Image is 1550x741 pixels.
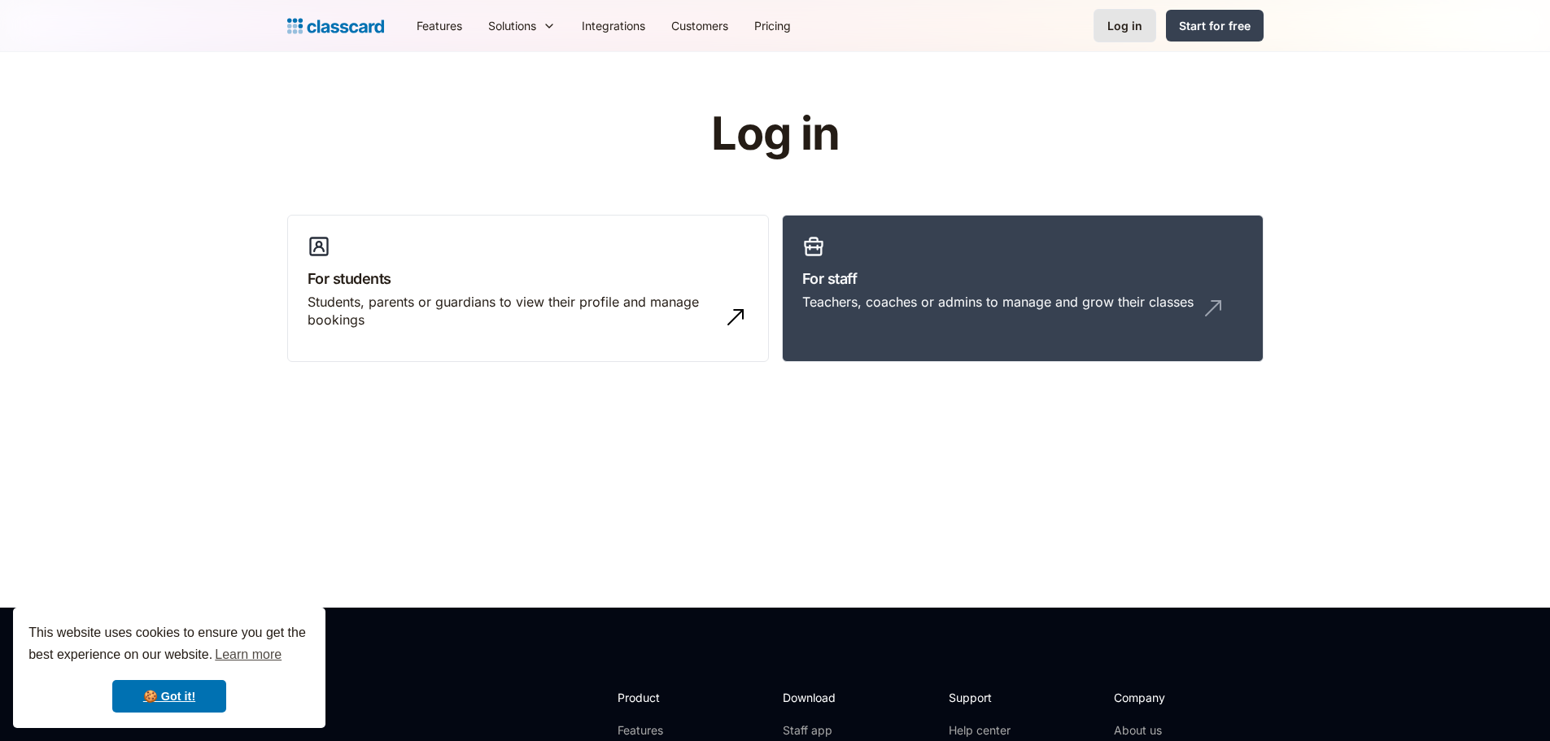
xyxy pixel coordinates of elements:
[618,689,705,706] h2: Product
[308,293,716,329] div: Students, parents or guardians to view their profile and manage bookings
[1114,722,1222,739] a: About us
[1179,17,1251,34] div: Start for free
[569,7,658,44] a: Integrations
[783,689,849,706] h2: Download
[308,268,749,290] h3: For students
[517,109,1033,159] h1: Log in
[949,722,1015,739] a: Help center
[287,15,384,37] a: home
[618,722,705,739] a: Features
[949,689,1015,706] h2: Support
[802,293,1194,311] div: Teachers, coaches or admins to manage and grow their classes
[28,623,310,667] span: This website uses cookies to ensure you get the best experience on our website.
[1107,17,1142,34] div: Log in
[802,268,1243,290] h3: For staff
[404,7,475,44] a: Features
[782,215,1264,363] a: For staffTeachers, coaches or admins to manage and grow their classes
[741,7,804,44] a: Pricing
[112,680,226,713] a: dismiss cookie message
[212,643,284,667] a: learn more about cookies
[1114,689,1222,706] h2: Company
[1166,10,1264,41] a: Start for free
[783,722,849,739] a: Staff app
[287,215,769,363] a: For studentsStudents, parents or guardians to view their profile and manage bookings
[1094,9,1156,42] a: Log in
[13,608,325,728] div: cookieconsent
[658,7,741,44] a: Customers
[475,7,569,44] div: Solutions
[488,17,536,34] div: Solutions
